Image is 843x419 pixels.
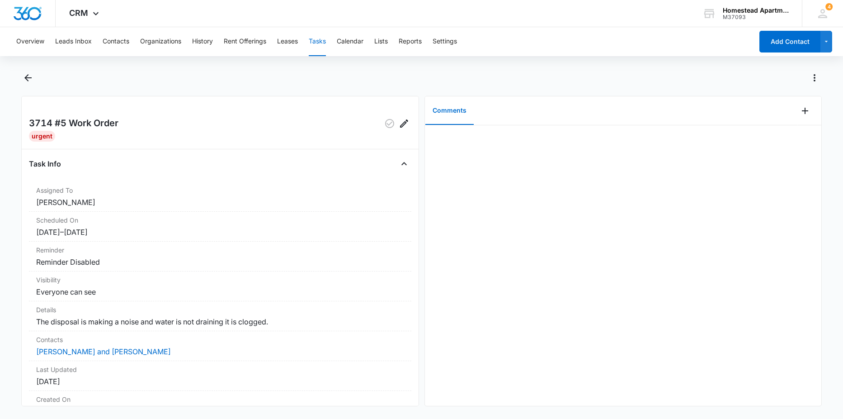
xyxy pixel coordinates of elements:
[798,104,812,118] button: Add Comment
[69,8,88,18] span: CRM
[309,27,326,56] button: Tasks
[192,27,213,56] button: History
[374,27,388,56] button: Lists
[36,215,404,225] dt: Scheduled On
[397,157,411,171] button: Close
[29,182,411,212] div: Assigned To[PERSON_NAME]
[36,275,404,285] dt: Visibility
[425,97,474,125] button: Comments
[140,27,181,56] button: Organizations
[723,14,789,20] div: account id
[29,242,411,271] div: ReminderReminder Disabled
[759,31,820,52] button: Add Contact
[397,116,411,131] button: Edit
[29,158,61,169] h4: Task Info
[36,186,404,195] dt: Assigned To
[36,245,404,255] dt: Reminder
[36,197,404,208] dd: [PERSON_NAME]
[224,27,266,56] button: Rent Offerings
[36,227,404,238] dd: [DATE] – [DATE]
[36,305,404,314] dt: Details
[36,365,404,374] dt: Last Updated
[16,27,44,56] button: Overview
[723,7,789,14] div: account name
[29,116,118,131] h2: 3714 #5 Work Order
[36,286,404,297] dd: Everyone can see
[277,27,298,56] button: Leases
[29,361,411,391] div: Last Updated[DATE]
[825,3,833,10] div: notifications count
[433,27,457,56] button: Settings
[36,395,404,404] dt: Created On
[29,331,411,361] div: Contacts[PERSON_NAME] and [PERSON_NAME]
[36,376,404,387] dd: [DATE]
[36,316,404,327] dd: The disposal is making a noise and water is not draining it is clogged.
[29,131,55,142] div: Urgent
[807,71,822,85] button: Actions
[29,301,411,331] div: DetailsThe disposal is making a noise and water is not draining it is clogged.
[36,257,404,267] dd: Reminder Disabled
[337,27,363,56] button: Calendar
[29,212,411,242] div: Scheduled On[DATE]–[DATE]
[825,3,833,10] span: 4
[36,335,404,344] dt: Contacts
[103,27,129,56] button: Contacts
[36,347,171,356] a: [PERSON_NAME] and [PERSON_NAME]
[29,271,411,301] div: VisibilityEveryone can see
[55,27,92,56] button: Leads Inbox
[21,71,35,85] button: Back
[399,27,422,56] button: Reports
